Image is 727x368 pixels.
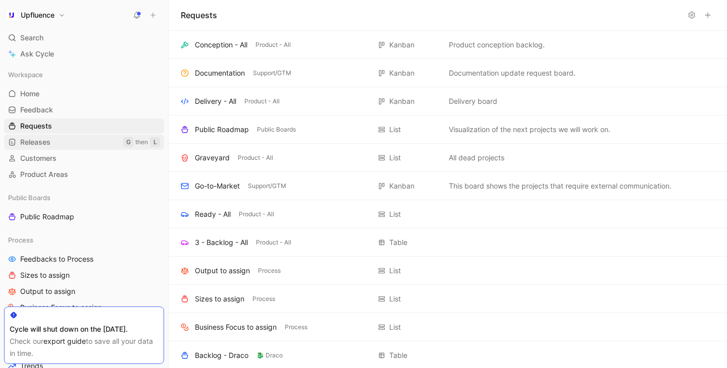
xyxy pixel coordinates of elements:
[447,39,547,51] button: Product conception backlog.
[4,167,164,182] a: Product Areas
[4,30,164,45] div: Search
[20,89,39,99] span: Home
[4,252,164,267] a: Feedbacks to Process
[251,69,293,78] button: Support/GTM
[8,193,50,203] span: Public Boards
[449,67,576,79] span: Documentation update request board.
[181,9,217,21] h1: Requests
[195,349,248,361] div: Backlog - Draco
[135,137,148,147] div: then
[150,137,160,147] div: L
[195,152,230,164] div: Graveyard
[20,105,53,115] span: Feedback
[169,144,727,172] div: GraveyardProduct - AllListAll dead projectsView actions
[253,68,291,78] span: Support/GTM
[4,86,164,101] a: Home
[389,124,401,136] div: List
[254,351,285,360] button: 🐉 Draco
[4,151,164,166] a: Customers
[257,125,296,135] span: Public Boards
[169,31,727,59] div: Conception - AllProduct - AllKanbanProduct conception backlog.View actions
[447,124,612,136] button: Visualization of the next projects we will work on.
[169,228,727,257] div: 3 - Backlog - AllProduct - AllTableView actions
[7,10,17,20] img: Upfluence
[252,294,275,304] span: Process
[389,321,401,333] div: List
[447,152,506,164] button: All dead projects
[258,266,281,276] span: Process
[4,232,164,315] div: ProcessFeedbacks to ProcessSizes to assignOutput to assignBusiness Focus to assign
[8,70,43,80] span: Workspace
[449,39,545,51] span: Product conception backlog.
[4,232,164,248] div: Process
[389,180,414,192] div: Kanban
[283,323,309,332] button: Process
[256,237,291,248] span: Product - All
[447,95,499,107] button: Delivery board
[389,236,407,249] div: Table
[285,322,307,332] span: Process
[389,265,401,277] div: List
[447,67,578,79] button: Documentation update request board.
[4,284,164,299] a: Output to assign
[21,11,55,20] h1: Upfluence
[256,350,283,360] span: 🐉 Draco
[169,87,727,115] div: Delivery - AllProduct - AllKanbanDelivery boardView actions
[4,46,164,62] a: Ask Cycle
[242,97,282,106] button: Product - All
[248,181,286,191] span: Support/GTM
[195,236,248,249] div: 3 - Backlog - All
[389,293,401,305] div: List
[254,238,293,247] button: Product - All
[4,190,164,224] div: Public BoardsPublic Roadmap
[449,95,497,107] span: Delivery board
[8,235,33,245] span: Process
[389,349,407,361] div: Table
[195,95,236,107] div: Delivery - All
[449,180,671,192] span: This board shows the projects that require external communication.
[447,180,673,192] button: This board shows the projects that require external communication.
[20,48,54,60] span: Ask Cycle
[195,67,245,79] div: Documentation
[195,208,231,220] div: Ready - All
[20,169,68,179] span: Product Areas
[238,153,273,163] span: Product - All
[236,153,275,162] button: Product - All
[20,153,57,163] span: Customers
[20,254,93,264] span: Feedbacks to Process
[256,266,283,275] button: Process
[389,67,414,79] div: Kanban
[169,59,727,87] div: DocumentationSupport/GTMKanbanDocumentation update request board.View actions
[4,67,164,82] div: Workspace
[169,200,727,228] div: Ready - AllProduct - AllListView actions
[43,337,86,345] a: export guide
[389,152,401,164] div: List
[169,115,727,144] div: Public RoadmapPublic BoardsListVisualization of the next projects we will work on.View actions
[244,96,280,106] span: Product - All
[237,210,276,219] button: Product - All
[169,313,727,341] div: Business Focus to assignProcessListView actions
[4,209,164,224] a: Public Roadmap
[169,257,727,285] div: Output to assignProcessListView actions
[20,32,43,44] span: Search
[20,286,75,296] span: Output to assign
[389,39,414,51] div: Kanban
[20,270,70,280] span: Sizes to assign
[255,125,298,134] button: Public Boards
[4,300,164,315] a: Business Focus to assign
[195,39,247,51] div: Conception - All
[246,181,288,191] button: Support/GTM
[195,180,240,192] div: Go-to-Market
[4,190,164,205] div: Public Boards
[4,118,164,134] a: Requests
[169,172,727,200] div: Go-to-MarketSupport/GTMKanbanThis board shows the projects that require external communication.Vi...
[250,294,277,303] button: Process
[195,321,277,333] div: Business Focus to assign
[239,209,274,219] span: Product - All
[10,335,159,359] div: Check our to save all your data in time.
[195,265,250,277] div: Output to assign
[4,102,164,117] a: Feedback
[20,302,102,313] span: Business Focus to assign
[389,208,401,220] div: List
[4,268,164,283] a: Sizes to assign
